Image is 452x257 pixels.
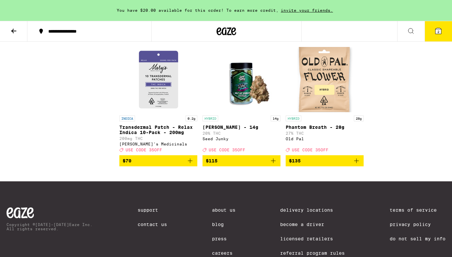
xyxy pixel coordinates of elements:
[292,148,328,152] span: USE CODE 35OFF
[119,47,197,155] a: Open page for Transdermal Patch - Relax Indica 10-Pack - 200mg from Mary's Medicinals
[186,115,197,121] p: 0.2g
[271,115,280,121] p: 14g
[212,250,235,256] a: Careers
[138,207,167,213] a: Support
[280,222,345,227] a: Become a Driver
[209,148,245,152] span: USE CODE 35OFF
[289,158,301,163] span: $135
[390,207,445,213] a: Terms of Service
[292,47,357,112] img: Old Pal - Phantom Breath - 28g
[280,207,345,213] a: Delivery Locations
[203,47,280,155] a: Open page for Zebra Ztripez - 14g from Seed Junky
[286,131,364,135] p: 27% THC
[280,236,345,241] a: Licensed Retailers
[209,47,274,112] img: Seed Junky - Zebra Ztripez - 14g
[119,125,197,135] p: Transdermal Patch - Relax Indica 10-Pack - 200mg
[286,47,364,155] a: Open page for Phantom Breath - 28g from Old Pal
[203,125,280,130] p: [PERSON_NAME] - 14g
[212,222,235,227] a: Blog
[117,8,279,12] span: You have $20.00 available for this order! To earn more credit,
[212,207,235,213] a: About Us
[4,5,47,10] span: Hi. Need any help?
[286,137,364,141] div: Old Pal
[123,158,131,163] span: $70
[390,236,445,241] a: Do Not Sell My Info
[286,115,301,121] p: HYBRID
[280,250,345,256] a: Referral Program Rules
[126,47,191,112] img: Mary's Medicinals - Transdermal Patch - Relax Indica 10-Pack - 200mg
[390,222,445,227] a: Privacy Policy
[425,21,452,41] button: 2
[354,115,364,121] p: 28g
[138,222,167,227] a: Contact Us
[286,125,364,130] p: Phantom Breath - 28g
[279,8,335,12] span: invite your friends.
[437,30,439,34] span: 2
[203,137,280,141] div: Seed Junky
[7,222,93,231] p: Copyright © [DATE]-[DATE] Eaze Inc. All rights reserved.
[126,148,162,152] span: USE CODE 35OFF
[119,155,197,166] button: Add to bag
[286,155,364,166] button: Add to bag
[203,115,218,121] p: HYBRID
[203,155,280,166] button: Add to bag
[119,142,197,146] div: [PERSON_NAME]'s Medicinals
[212,236,235,241] a: Press
[119,136,197,141] p: 200mg THC
[206,158,218,163] span: $115
[119,115,135,121] p: INDICA
[203,131,280,135] p: 20% THC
